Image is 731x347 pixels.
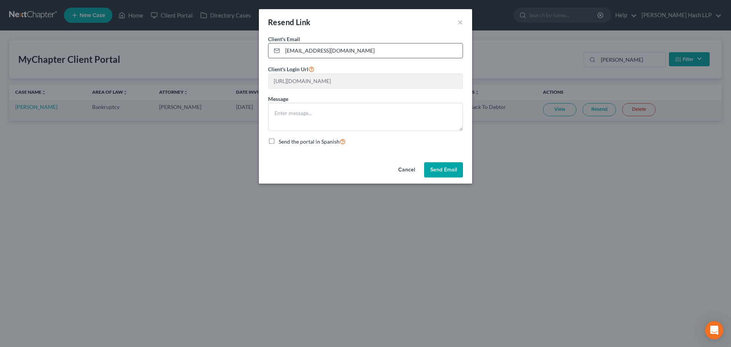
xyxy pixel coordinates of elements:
button: × [458,18,463,27]
input: Enter email... [283,43,463,58]
label: Message [268,95,288,103]
button: Send Email [424,162,463,177]
button: Cancel [392,162,421,177]
div: Resend Link [268,17,310,27]
input: -- [268,74,463,88]
div: Open Intercom Messenger [705,321,723,339]
span: Client's Email [268,36,300,42]
label: Client's Login Url [268,64,314,74]
span: Send the portal in Spanish [279,138,340,145]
